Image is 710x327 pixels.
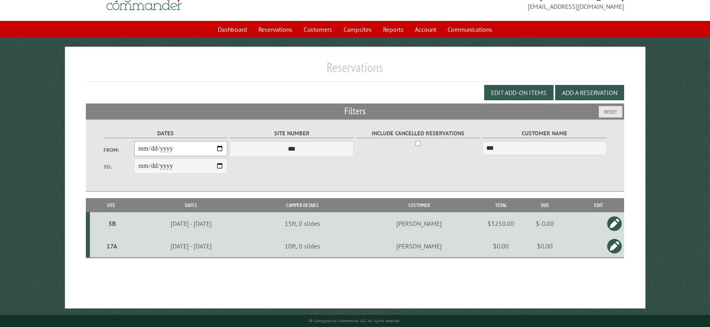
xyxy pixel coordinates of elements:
[133,242,249,250] div: [DATE] - [DATE]
[517,198,573,212] th: Due
[104,129,227,138] label: Dates
[132,198,250,212] th: Dates
[354,235,485,258] td: [PERSON_NAME]
[133,219,249,228] div: [DATE] - [DATE]
[483,129,606,138] label: Customer Name
[599,106,623,118] button: Reset
[230,129,354,138] label: Site Number
[555,85,624,100] button: Add a Reservation
[93,219,131,228] div: 5B
[484,85,554,100] button: Edit Add-on Items
[250,235,354,258] td: 10ft, 0 slides
[310,318,401,323] small: © Campground Commander LLC. All rights reserved.
[517,212,573,235] td: $-0.00
[378,22,408,37] a: Reports
[104,163,135,171] label: To:
[573,198,624,212] th: Edit
[485,212,517,235] td: $3250.00
[93,242,131,250] div: 17A
[250,212,354,235] td: 15ft, 0 slides
[213,22,252,37] a: Dashboard
[86,60,624,82] h1: Reservations
[299,22,337,37] a: Customers
[339,22,377,37] a: Campsites
[354,212,485,235] td: [PERSON_NAME]
[90,198,132,212] th: Site
[517,235,573,258] td: $0.00
[104,146,135,154] label: From:
[254,22,297,37] a: Reservations
[410,22,441,37] a: Account
[250,198,354,212] th: Camper Details
[485,198,517,212] th: Total
[354,198,485,212] th: Customer
[356,129,480,138] label: Include Cancelled Reservations
[485,235,517,258] td: $0.00
[86,103,624,119] h2: Filters
[443,22,497,37] a: Communications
